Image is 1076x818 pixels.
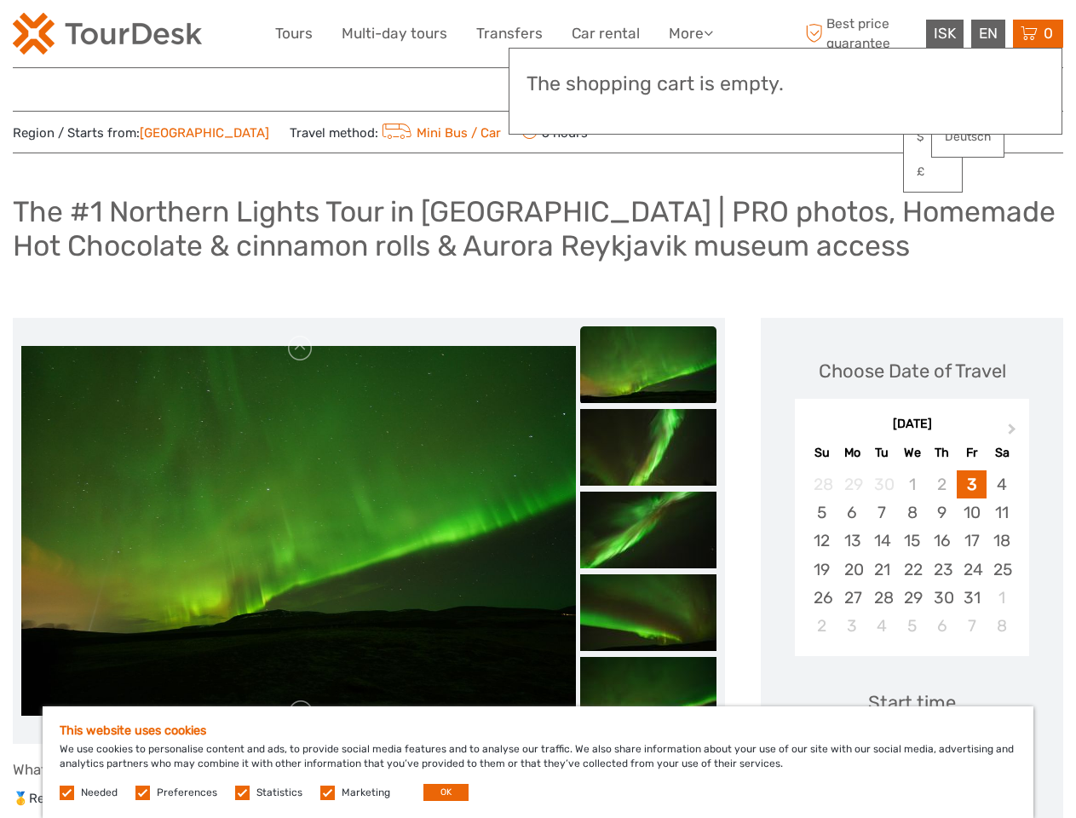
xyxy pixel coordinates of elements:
div: Choose Date of Travel [819,358,1006,384]
div: Choose Sunday, October 12th, 2025 [807,527,837,555]
div: Choose Wednesday, October 29th, 2025 [897,584,927,612]
label: Marketing [342,786,390,800]
div: Choose Saturday, October 11th, 2025 [987,498,1016,527]
p: 🥇Reykjavik Out Luxury is the highest rated Northern Lights operator in [GEOGRAPHIC_DATA] 🥇 [13,788,725,810]
a: Mini Bus / Car [378,125,501,141]
a: [GEOGRAPHIC_DATA] [140,125,269,141]
img: 2bc3060e496d46f6a8f739fd707f0c6d_slider_thumbnail.jpeg [580,657,716,734]
button: OK [423,784,469,801]
div: Choose Saturday, November 8th, 2025 [987,612,1016,640]
div: Choose Saturday, November 1st, 2025 [987,584,1016,612]
div: Choose Friday, October 10th, 2025 [957,498,987,527]
a: Multi-day tours [342,21,447,46]
div: Sa [987,441,1016,464]
div: Choose Tuesday, November 4th, 2025 [867,612,897,640]
img: 7362e797ef674c059a871f9cbdd7b3d0_main_slider.jpeg [21,346,576,716]
button: Next Month [1000,420,1027,447]
div: Choose Monday, October 20th, 2025 [837,556,867,584]
div: Choose Wednesday, October 8th, 2025 [897,498,927,527]
div: Not available Sunday, September 28th, 2025 [807,470,837,498]
div: Choose Monday, October 6th, 2025 [837,498,867,527]
span: ISK [934,25,956,42]
label: Needed [81,786,118,800]
a: More [669,21,713,46]
div: Choose Thursday, November 6th, 2025 [927,612,957,640]
a: Car rental [572,21,640,46]
div: Not available Monday, September 29th, 2025 [837,470,867,498]
img: 7362e797ef674c059a871f9cbdd7b3d0_slider_thumbnail.jpeg [580,326,716,403]
div: EN [971,20,1005,48]
div: Choose Friday, November 7th, 2025 [957,612,987,640]
div: Not available Wednesday, October 1st, 2025 [897,470,927,498]
label: Statistics [256,786,302,800]
div: Choose Friday, October 3rd, 2025 [957,470,987,498]
div: Choose Wednesday, October 15th, 2025 [897,527,927,555]
div: We [897,441,927,464]
div: Tu [867,441,897,464]
img: a41c380067bd46cd96581fd2adab870d_slider_thumbnail.jpeg [580,492,716,568]
h3: The shopping cart is empty. [526,72,1044,96]
div: Choose Thursday, October 30th, 2025 [927,584,957,612]
div: Choose Sunday, October 19th, 2025 [807,556,837,584]
div: [DATE] [795,416,1029,434]
div: month 2025-10 [800,470,1023,640]
a: $ [904,122,962,153]
div: Choose Wednesday, October 22nd, 2025 [897,556,927,584]
div: Not available Thursday, October 2nd, 2025 [927,470,957,498]
div: Not available Tuesday, September 30th, 2025 [867,470,897,498]
img: e284cebed4dd43bf83c697ac0344e43a_slider_thumbnail.jpeg [580,574,716,651]
div: Choose Wednesday, November 5th, 2025 [897,612,927,640]
div: Choose Saturday, October 25th, 2025 [987,556,1016,584]
div: Choose Friday, October 31st, 2025 [957,584,987,612]
div: Su [807,441,837,464]
div: Choose Tuesday, October 14th, 2025 [867,527,897,555]
span: Best price guarantee [801,14,922,52]
button: Open LiveChat chat widget [196,26,216,47]
a: £ [904,157,962,187]
div: Choose Monday, October 13th, 2025 [837,527,867,555]
div: Choose Saturday, October 4th, 2025 [987,470,1016,498]
div: Choose Thursday, October 16th, 2025 [927,527,957,555]
div: Choose Sunday, November 2nd, 2025 [807,612,837,640]
p: We're away right now. Please check back later! [24,30,193,43]
div: Choose Sunday, October 26th, 2025 [807,584,837,612]
div: Choose Tuesday, October 7th, 2025 [867,498,897,527]
h5: This website uses cookies [60,723,1016,738]
span: Region / Starts from: [13,124,269,142]
div: Choose Thursday, October 23rd, 2025 [927,556,957,584]
div: Choose Tuesday, October 21st, 2025 [867,556,897,584]
div: Choose Friday, October 17th, 2025 [957,527,987,555]
a: Transfers [476,21,543,46]
div: Start time [868,689,956,716]
h4: What to expect on this tour [13,761,725,778]
h1: The #1 Northern Lights Tour in [GEOGRAPHIC_DATA] | PRO photos, Homemade Hot Chocolate & cinnamon ... [13,194,1063,263]
a: Deutsch [932,122,1004,153]
div: Choose Friday, October 24th, 2025 [957,556,987,584]
img: 120-15d4194f-c635-41b9-a512-a3cb382bfb57_logo_small.png [13,13,202,55]
div: Choose Saturday, October 18th, 2025 [987,527,1016,555]
a: Tours [275,21,313,46]
div: Choose Tuesday, October 28th, 2025 [867,584,897,612]
div: Fr [957,441,987,464]
span: 0 [1041,25,1056,42]
div: Choose Monday, October 27th, 2025 [837,584,867,612]
div: Choose Thursday, October 9th, 2025 [927,498,957,527]
div: Mo [837,441,867,464]
span: Travel method: [290,120,501,144]
div: Choose Sunday, October 5th, 2025 [807,498,837,527]
div: We use cookies to personalise content and ads, to provide social media features and to analyse ou... [43,706,1033,818]
img: 4fc58ed11474408d9de7c7449d332fdd_slider_thumbnail.jpeg [580,409,716,486]
div: Th [927,441,957,464]
div: Choose Monday, November 3rd, 2025 [837,612,867,640]
label: Preferences [157,786,217,800]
